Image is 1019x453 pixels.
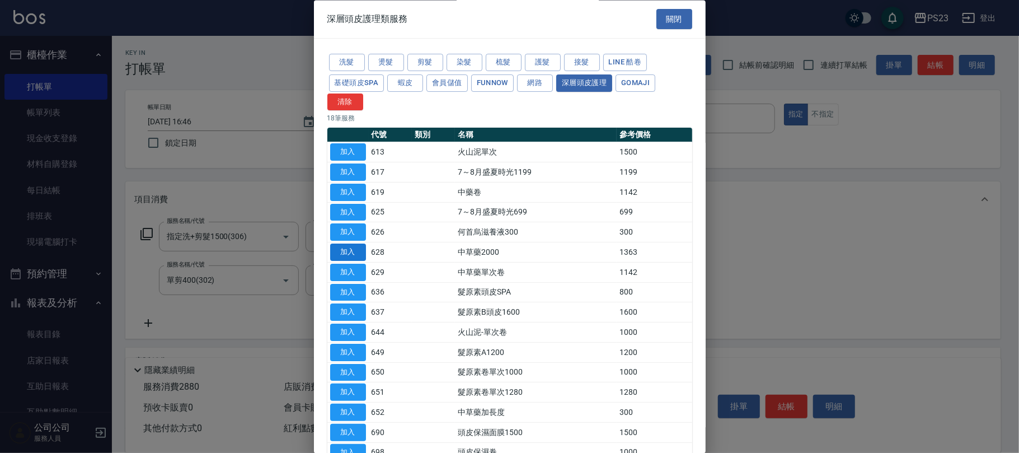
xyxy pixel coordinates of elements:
[455,222,617,242] td: 何首烏滋養液300
[369,382,412,403] td: 651
[327,13,408,25] span: 深層頭皮護理類服務
[369,363,412,383] td: 650
[369,323,412,343] td: 644
[455,128,617,143] th: 名稱
[617,363,692,383] td: 1000
[617,302,692,323] td: 1600
[330,264,366,281] button: 加入
[387,74,423,92] button: 蝦皮
[617,343,692,363] td: 1200
[329,54,365,72] button: 洗髮
[330,204,366,221] button: 加入
[330,364,366,381] button: 加入
[455,343,617,363] td: 髮原素A1200
[617,423,692,443] td: 1500
[369,183,412,203] td: 619
[369,283,412,303] td: 636
[455,142,617,162] td: 火山泥單次
[369,142,412,162] td: 613
[455,242,617,263] td: 中草藥2000
[330,324,366,342] button: 加入
[455,323,617,343] td: 火山泥-單次卷
[564,54,600,72] button: 接髮
[369,423,412,443] td: 690
[369,203,412,223] td: 625
[455,283,617,303] td: 髮原素頭皮SPA
[330,224,366,241] button: 加入
[369,302,412,323] td: 637
[455,363,617,383] td: 髮原素卷單次1000
[330,144,366,161] button: 加入
[517,74,553,92] button: 網路
[369,162,412,183] td: 617
[617,183,692,203] td: 1142
[455,183,617,203] td: 中藥卷
[617,263,692,283] td: 1142
[656,9,692,30] button: 關閉
[369,128,412,143] th: 代號
[369,343,412,363] td: 649
[369,263,412,283] td: 629
[330,284,366,301] button: 加入
[617,283,692,303] td: 800
[617,323,692,343] td: 1000
[455,382,617,403] td: 髮原素卷單次1280
[330,344,366,361] button: 加入
[455,203,617,223] td: 7～8月盛夏時光699
[455,302,617,323] td: 髮原素B頭皮1600
[486,54,522,72] button: 梳髮
[330,384,366,401] button: 加入
[617,142,692,162] td: 1500
[603,54,647,72] button: LINE 酷卷
[616,74,655,92] button: Gomaji
[369,403,412,423] td: 652
[447,54,482,72] button: 染髮
[617,128,692,143] th: 參考價格
[369,242,412,263] td: 628
[330,304,366,321] button: 加入
[369,222,412,242] td: 626
[330,424,366,441] button: 加入
[455,263,617,283] td: 中草藥單次卷
[525,54,561,72] button: 護髮
[327,114,692,124] p: 18 筆服務
[617,242,692,263] td: 1363
[455,423,617,443] td: 頭皮保濕面膜1500
[412,128,455,143] th: 類別
[617,382,692,403] td: 1280
[330,244,366,261] button: 加入
[330,164,366,181] button: 加入
[617,162,692,183] td: 1199
[617,403,692,423] td: 300
[617,222,692,242] td: 300
[617,203,692,223] td: 699
[407,54,443,72] button: 剪髮
[455,403,617,423] td: 中草藥加長度
[471,74,514,92] button: FUNNOW
[455,162,617,183] td: 7～8月盛夏時光1199
[330,184,366,201] button: 加入
[556,74,612,92] button: 深層頭皮護理
[426,74,468,92] button: 會員儲值
[368,54,404,72] button: 燙髮
[329,74,384,92] button: 基礎頭皮SPA
[330,404,366,422] button: 加入
[327,94,363,111] button: 清除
